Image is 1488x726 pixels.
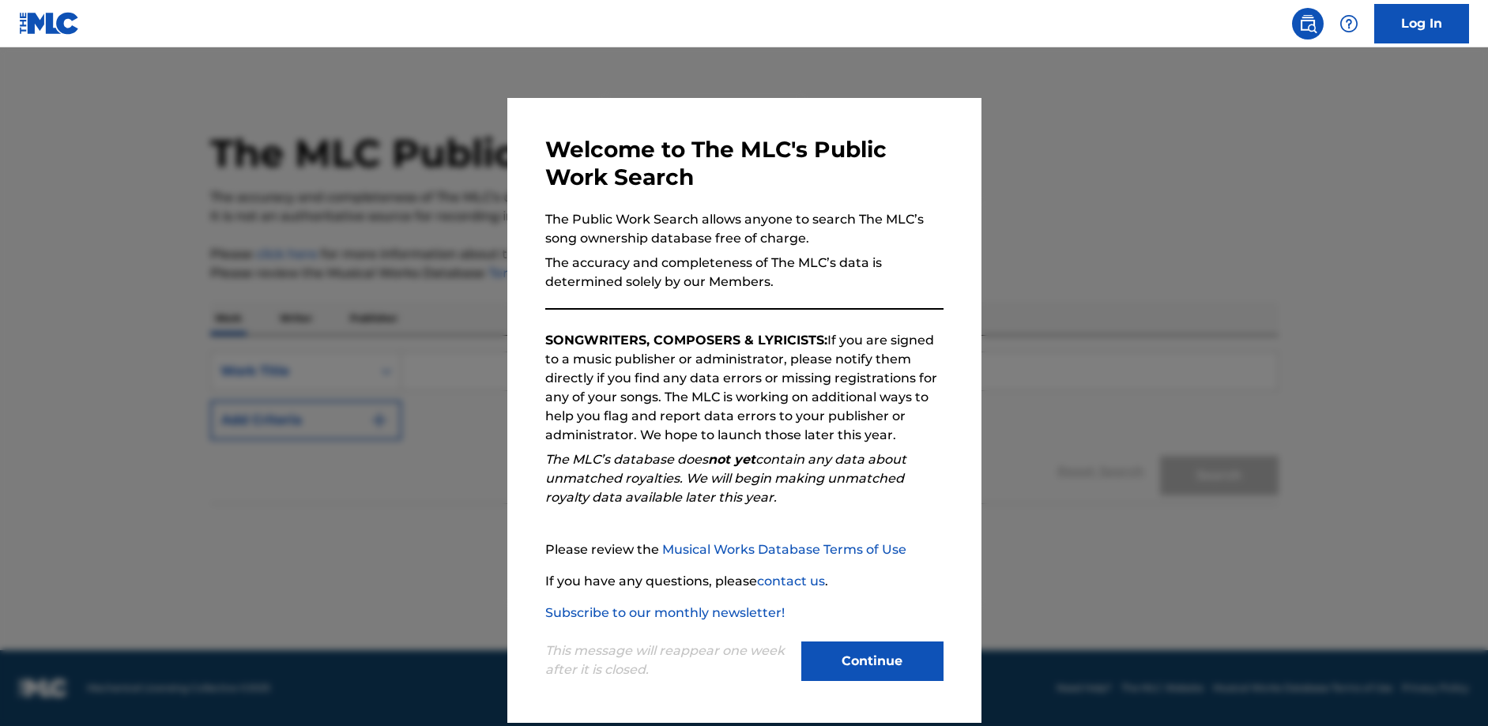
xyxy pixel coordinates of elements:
button: Continue [801,641,944,681]
a: Musical Works Database Terms of Use [662,542,906,557]
a: contact us [757,574,825,589]
p: The accuracy and completeness of The MLC’s data is determined solely by our Members. [545,254,944,292]
iframe: Chat Widget [1409,650,1488,726]
img: search [1298,14,1317,33]
p: Please review the [545,540,944,559]
img: help [1339,14,1358,33]
strong: SONGWRITERS, COMPOSERS & LYRICISTS: [545,333,827,348]
p: The Public Work Search allows anyone to search The MLC’s song ownership database free of charge. [545,210,944,248]
p: If you are signed to a music publisher or administrator, please notify them directly if you find ... [545,331,944,445]
a: Log In [1374,4,1469,43]
div: Help [1333,8,1365,39]
p: If you have any questions, please . [545,572,944,591]
strong: not yet [708,452,755,467]
p: This message will reappear one week after it is closed. [545,641,792,679]
img: MLC Logo [19,12,80,35]
a: Public Search [1292,8,1324,39]
h3: Welcome to The MLC's Public Work Search [545,136,944,191]
a: Subscribe to our monthly newsletter! [545,605,785,620]
em: The MLC’s database does contain any data about unmatched royalties. We will begin making unmatche... [545,452,906,505]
